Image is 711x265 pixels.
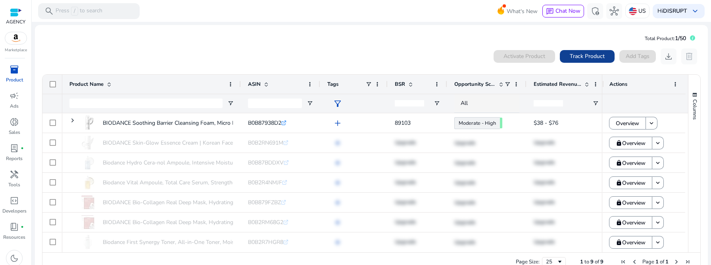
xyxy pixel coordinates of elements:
[654,179,661,186] mat-icon: keyboard_arrow_down
[654,159,661,166] mat-icon: keyboard_arrow_down
[691,99,698,120] span: Columns
[609,196,652,209] button: Overview
[10,253,19,263] span: dark_mode
[654,239,661,246] mat-icon: keyboard_arrow_down
[654,199,661,206] mat-icon: keyboard_arrow_down
[609,157,652,169] button: Overview
[21,225,24,228] span: fiber_manual_record
[622,195,646,211] span: Overview
[3,234,25,241] p: Resources
[616,115,639,132] span: Overview
[622,215,646,231] span: Overview
[71,7,78,15] span: /
[616,239,622,246] mat-icon: lock
[675,35,686,42] span: 1/50
[592,100,599,106] button: Open Filter Menu
[663,7,687,15] b: DISRUPT
[10,143,19,153] span: lab_profile
[546,8,554,15] span: chat
[327,81,338,88] span: Tags
[645,35,675,42] span: Total Product:
[664,52,673,61] span: download
[631,259,638,265] div: Previous Page
[616,219,622,226] mat-icon: lock
[500,118,502,128] span: 61.58
[103,234,257,250] p: Biodance First Synergy Toner, All-in-One Toner, Moisturizing,...
[103,115,270,131] p: BIODANCE Soothing Barrier Cleansing Foam, Micro Bubble Foam,...
[248,119,281,127] span: B0B87938D2
[395,81,405,88] span: BSR
[560,50,615,63] button: Track Product
[534,81,581,88] span: Estimated Revenue/Day
[609,216,652,229] button: Overview
[81,155,95,170] img: 31avVrPV1hL._SS40_.jpg
[81,235,95,249] img: 31U6w8bTRvL._AC_US40_.jpg
[622,175,646,191] span: Overview
[10,65,19,74] span: inventory_2
[616,160,622,166] mat-icon: lock
[534,119,558,127] span: $38 - $76
[2,207,27,215] p: Developers
[673,259,680,265] div: Next Page
[661,48,676,64] button: download
[44,6,54,16] span: search
[461,99,468,107] span: All
[654,219,661,226] mat-icon: keyboard_arrow_down
[103,135,286,151] p: BIODANCE Skin-Glow Essence Cream | Korean Face Cream & Hydrating...
[507,4,538,18] span: What's New
[622,155,646,171] span: Overview
[227,100,234,106] button: Open Filter Menu
[81,175,95,190] img: 31wB2APmXCL._SS40_.jpg
[609,6,619,16] span: hub
[69,81,104,88] span: Product Name
[81,116,95,130] img: 31+OYubMHlL._SS40_.jpg
[103,194,288,211] p: BIODANCE Bio-Collagen Real Deep Mask, Hydrating Overnight Hydrogel...
[81,195,95,209] img: 41j2AO0LlsL._SS40_.jpg
[6,18,25,25] p: AGENCY
[609,236,652,249] button: Overview
[10,117,19,127] span: donut_small
[587,3,603,19] button: admin_panel_settings
[690,6,700,16] span: keyboard_arrow_down
[684,259,691,265] div: Last Page
[81,215,95,229] img: 41VafG53fjL._SS40_.jpg
[8,181,20,188] p: Tools
[10,103,19,110] p: Ads
[103,214,288,230] p: BIODANCE Bio-Collagen Real Deep Mask, Hydrating Overnight Hydrogel...
[616,199,622,206] mat-icon: lock
[248,199,281,206] span: B0B879FZBZ
[10,170,19,179] span: handyman
[606,3,622,19] button: hub
[69,99,223,108] input: Product Name Filter Input
[6,155,23,162] p: Reports
[622,135,646,151] span: Overview
[10,196,19,205] span: code_blocks
[609,81,627,88] span: Actions
[248,219,283,226] span: B0B2RM68G2
[103,174,262,191] p: Biodance Vital Ampoule, Total Care Serum, Strengthening Skin...
[454,117,500,129] a: Moderate - High
[454,81,496,88] span: Opportunity Score
[395,119,411,127] span: 89103
[6,76,23,83] p: Product
[333,118,342,128] span: add
[10,222,19,232] span: book_4
[248,179,282,186] span: B0B2R4NMJF
[5,47,27,53] p: Marketplace
[654,139,661,147] mat-icon: keyboard_arrow_down
[21,147,24,150] span: fiber_manual_record
[434,100,440,106] button: Open Filter Menu
[307,100,313,106] button: Open Filter Menu
[609,176,652,189] button: Overview
[609,137,652,149] button: Overview
[248,238,283,246] span: B0B2R7HGR8
[620,259,626,265] div: First Page
[616,140,622,146] mat-icon: lock
[248,159,284,166] span: B0B87BDDXV
[248,81,261,88] span: ASIN
[657,8,687,14] p: Hi
[248,99,302,108] input: ASIN Filter Input
[81,135,95,150] img: 31j4mrSH2bL._SS40_.jpg
[5,32,27,44] img: amazon.svg
[555,7,580,15] span: Chat Now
